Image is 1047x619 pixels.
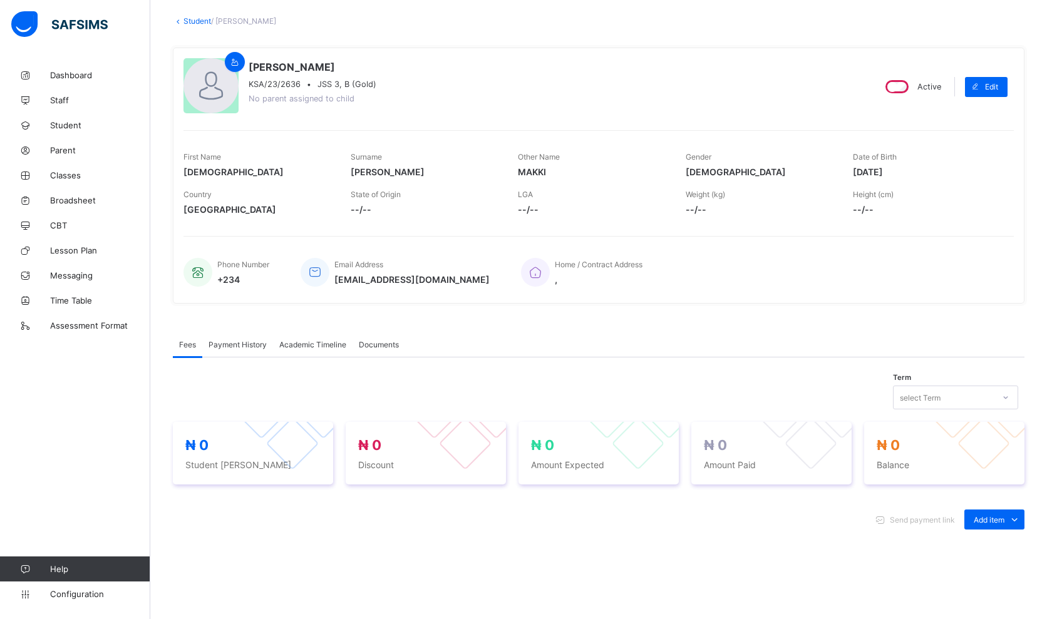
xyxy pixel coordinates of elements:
[351,152,382,161] span: Surname
[985,82,998,91] span: Edit
[50,564,150,574] span: Help
[50,295,150,305] span: Time Table
[686,152,711,161] span: Gender
[249,79,376,89] div: •
[877,459,1012,470] span: Balance
[686,190,725,199] span: Weight (kg)
[183,16,211,26] a: Student
[50,120,150,130] span: Student
[917,82,941,91] span: Active
[185,437,209,453] span: ₦ 0
[531,437,554,453] span: ₦ 0
[249,79,301,89] span: KSA/23/2636
[50,589,150,599] span: Configuration
[50,320,150,330] span: Assessment Format
[900,386,941,409] div: select Term
[358,459,493,470] span: Discount
[351,204,499,215] span: --/--
[50,95,150,105] span: Staff
[686,166,834,177] span: [DEMOGRAPHIC_DATA]
[704,459,839,470] span: Amount Paid
[358,437,381,453] span: ₦ 0
[50,170,150,180] span: Classes
[183,204,332,215] span: [GEOGRAPHIC_DATA]
[686,204,834,215] span: --/--
[351,166,499,177] span: [PERSON_NAME]
[853,204,1001,215] span: --/--
[179,340,196,349] span: Fees
[518,204,666,215] span: --/--
[217,260,269,269] span: Phone Number
[249,94,354,103] span: No parent assigned to child
[185,459,321,470] span: Student [PERSON_NAME]
[50,245,150,255] span: Lesson Plan
[704,437,727,453] span: ₦ 0
[209,340,267,349] span: Payment History
[211,16,276,26] span: / [PERSON_NAME]
[334,260,383,269] span: Email Address
[518,166,666,177] span: MAKKI
[50,70,150,80] span: Dashboard
[183,152,221,161] span: First Name
[183,190,212,199] span: Country
[890,515,955,524] span: Send payment link
[249,61,376,73] span: [PERSON_NAME]
[555,274,642,285] span: ,
[853,166,1001,177] span: [DATE]
[853,190,894,199] span: Height (cm)
[183,166,332,177] span: [DEMOGRAPHIC_DATA]
[50,220,150,230] span: CBT
[877,437,900,453] span: ₦ 0
[853,152,897,161] span: Date of Birth
[359,340,399,349] span: Documents
[893,373,911,382] span: Term
[50,145,150,155] span: Parent
[50,270,150,280] span: Messaging
[279,340,346,349] span: Academic Timeline
[518,190,533,199] span: LGA
[50,195,150,205] span: Broadsheet
[317,79,376,89] span: JSS 3, B (Gold)
[351,190,401,199] span: State of Origin
[11,11,108,38] img: safsims
[531,459,666,470] span: Amount Expected
[518,152,560,161] span: Other Name
[334,274,490,285] span: [EMAIL_ADDRESS][DOMAIN_NAME]
[555,260,642,269] span: Home / Contract Address
[974,515,1004,524] span: Add item
[217,274,269,285] span: +234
